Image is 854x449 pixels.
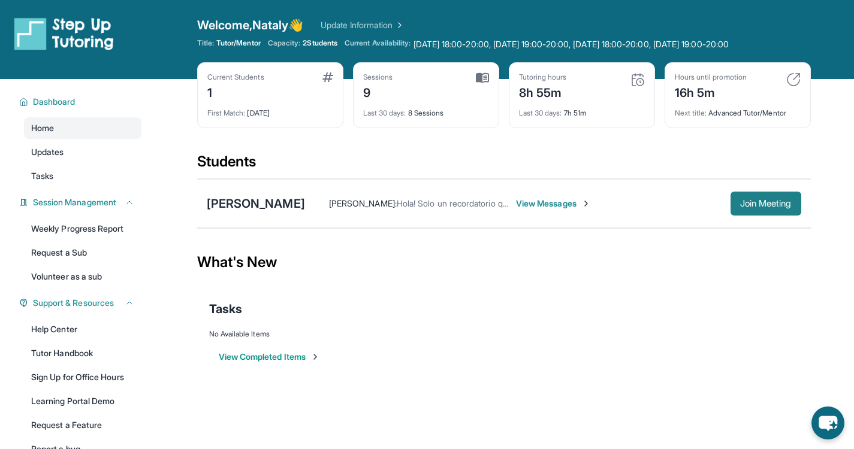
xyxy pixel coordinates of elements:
a: Request a Sub [24,242,141,263]
img: card [630,72,645,87]
div: 9 [363,82,393,101]
a: Sign Up for Office Hours [24,366,141,388]
div: 16h 5m [675,82,747,101]
img: Chevron-Right [581,199,591,208]
div: 8h 55m [519,82,567,101]
a: Tutor Handbook [24,342,141,364]
div: 1 [207,82,264,101]
div: Hours until promotion [675,72,747,82]
div: Students [197,152,811,178]
img: logo [14,17,114,50]
div: What's New [197,236,811,289]
span: Tutor/Mentor [216,38,261,48]
span: Last 30 days : [363,108,406,117]
div: Advanced Tutor/Mentor [675,101,801,118]
img: card [476,72,489,83]
span: Capacity: [268,38,301,48]
span: Title: [197,38,214,48]
div: No Available Items [209,329,799,339]
span: Home [31,122,54,134]
span: Last 30 days : [519,108,562,117]
button: Dashboard [28,96,134,108]
span: [DATE] 18:00-20:00, [DATE] 19:00-20:00, [DATE] 18:00-20:00, [DATE] 19:00-20:00 [414,38,729,50]
button: Session Management [28,196,134,208]
div: Sessions [363,72,393,82]
span: [PERSON_NAME] : [329,198,397,208]
a: Update Information [321,19,405,31]
a: Volunteer as a sub [24,266,141,287]
span: Join Meeting [740,200,792,207]
span: Tasks [209,301,242,317]
div: [DATE] [207,101,333,118]
span: Welcome, Nataly 👋 [197,17,304,34]
a: Request a Feature [24,414,141,436]
button: chat-button [811,406,844,439]
div: 8 Sessions [363,101,489,118]
span: Hola! Solo un recordatorio que tendremos la sesión a las 4 de la tarde. [397,198,663,208]
span: First Match : [207,108,246,117]
a: Help Center [24,318,141,340]
a: Weekly Progress Report [24,218,141,239]
span: Dashboard [33,96,76,108]
button: Join Meeting [731,192,801,216]
div: 7h 51m [519,101,645,118]
span: Support & Resources [33,297,114,309]
span: View Messages [516,198,591,210]
span: Current Availability: [345,38,411,50]
a: Home [24,117,141,139]
span: Next title : [675,108,707,117]
div: [PERSON_NAME] [207,195,305,212]
button: Support & Resources [28,297,134,309]
img: card [786,72,801,87]
span: Tasks [31,170,53,182]
span: 2 Students [303,38,337,48]
a: Tasks [24,165,141,187]
div: Current Students [207,72,264,82]
span: Session Management [33,196,116,208]
a: Learning Portal Demo [24,390,141,412]
span: Updates [31,146,64,158]
button: View Completed Items [219,351,320,363]
img: card [322,72,333,82]
div: Tutoring hours [519,72,567,82]
a: Updates [24,141,141,163]
img: Chevron Right [393,19,405,31]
